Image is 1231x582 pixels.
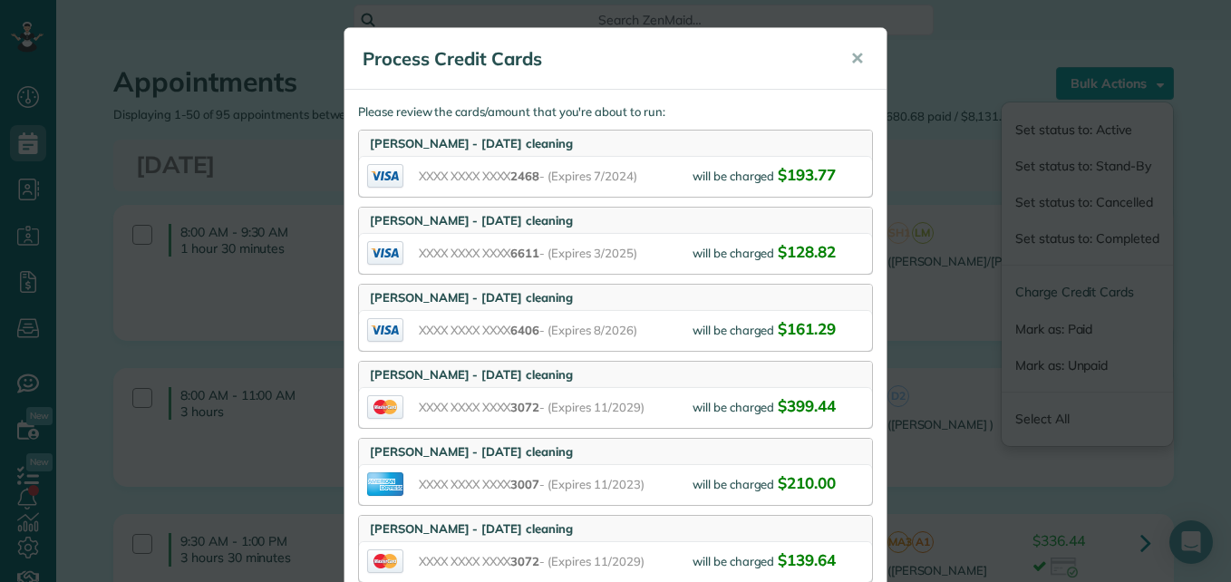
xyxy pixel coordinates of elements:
h5: Process Credit Cards [363,46,825,72]
span: 3007 [510,477,539,491]
span: 3072 [510,554,539,568]
span: ✕ [850,48,864,69]
div: [PERSON_NAME] - [DATE] cleaning [359,208,872,234]
div: [PERSON_NAME] - [DATE] cleaning [359,131,872,157]
span: $128.82 [778,242,836,261]
span: $193.77 [778,165,836,184]
span: 6406 [510,323,539,337]
span: XXXX XXXX XXXX - (Expires 11/2029) [419,399,693,416]
div: will be charged [693,549,865,575]
span: XXXX XXXX XXXX - (Expires 11/2023) [419,476,693,493]
span: $139.64 [778,550,836,569]
div: [PERSON_NAME] - [DATE] cleaning [359,285,872,311]
div: [PERSON_NAME] - [DATE] cleaning [359,362,872,388]
span: $161.29 [778,319,836,338]
div: [PERSON_NAME] - [DATE] cleaning [359,516,872,542]
div: will be charged [693,164,865,189]
span: 3072 [510,400,539,414]
span: 2468 [510,169,539,183]
span: XXXX XXXX XXXX - (Expires 11/2029) [419,553,693,570]
span: 6611 [510,246,539,260]
span: $399.44 [778,396,836,415]
span: XXXX XXXX XXXX - (Expires 8/2026) [419,322,693,339]
span: XXXX XXXX XXXX - (Expires 3/2025) [419,245,693,262]
div: will be charged [693,318,865,344]
div: will be charged [693,472,865,498]
div: will be charged [693,241,865,267]
div: [PERSON_NAME] - [DATE] cleaning [359,439,872,465]
div: will be charged [693,395,865,421]
span: $210.00 [778,473,836,492]
span: XXXX XXXX XXXX - (Expires 7/2024) [419,168,693,185]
